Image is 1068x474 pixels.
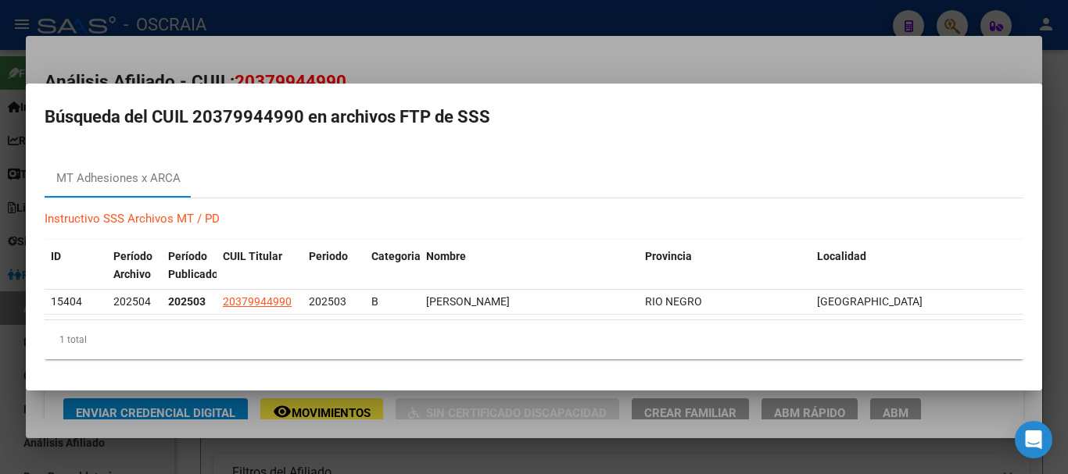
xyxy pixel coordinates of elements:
a: Instructivo SSS Archivos MT / PD [45,212,220,226]
datatable-header-cell: Nombre [420,240,639,291]
datatable-header-cell: Localidad [811,240,1023,291]
h2: Búsqueda del CUIL 20379944990 en archivos FTP de SSS [45,102,1023,132]
datatable-header-cell: Categoria [365,240,420,291]
datatable-header-cell: ID [45,240,107,291]
datatable-header-cell: Provincia [639,240,811,291]
span: Localidad [817,250,866,262]
span: 20379944990 [223,295,292,308]
datatable-header-cell: Período Publicado [162,240,217,291]
div: Open Intercom Messenger [1015,421,1052,458]
span: 202503 [309,295,346,308]
div: 1 total [45,320,1023,359]
span: [PERSON_NAME] [426,295,510,308]
span: RIO NEGRO [645,295,702,308]
span: [GEOGRAPHIC_DATA] [817,295,923,308]
span: Nombre [426,250,466,262]
datatable-header-cell: Periodo [303,240,365,291]
span: Período Archivo [113,250,152,280]
strong: 202503 [168,295,206,308]
span: CUIL Titular [223,250,282,262]
span: B [371,295,378,308]
span: Período Publicado [168,250,218,280]
span: Categoria [371,250,421,262]
datatable-header-cell: Período Archivo [107,240,162,291]
div: MT Adhesiones x ARCA [56,169,181,187]
span: 202504 [113,295,151,308]
span: ID [51,250,61,262]
span: Provincia [645,250,692,262]
span: Periodo [309,250,348,262]
span: 15404 [51,295,82,308]
datatable-header-cell: CUIL Titular [217,240,303,291]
